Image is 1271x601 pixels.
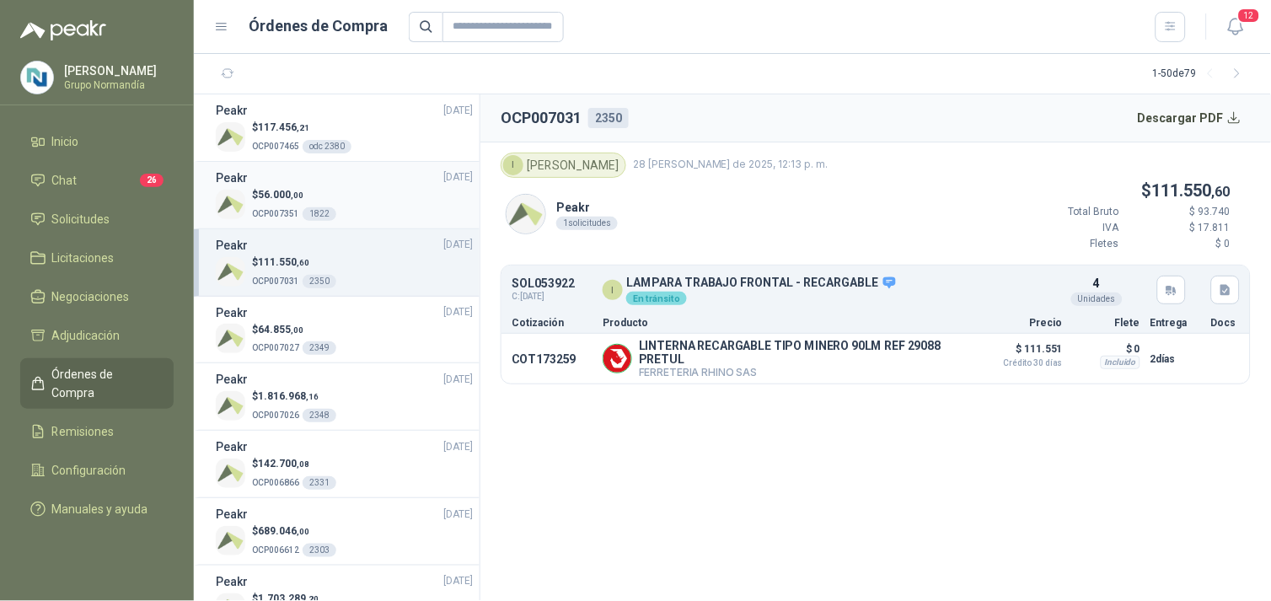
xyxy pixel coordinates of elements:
img: Company Logo [21,62,53,94]
img: Logo peakr [20,20,106,40]
span: 111.550 [258,256,309,268]
span: Configuración [52,461,126,480]
span: ,60 [1212,184,1231,200]
span: 1.816.968 [258,390,319,402]
p: Total Bruto [1018,204,1119,220]
div: En tránsito [626,292,687,305]
span: ,60 [297,258,309,267]
span: 689.046 [258,525,309,537]
span: Licitaciones [52,249,115,267]
h3: Peakr [216,303,248,322]
img: Company Logo [216,122,245,152]
div: 2303 [303,544,336,557]
p: [PERSON_NAME] [64,65,169,77]
p: $ [252,322,336,338]
a: Inicio [20,126,174,158]
span: Órdenes de Compra [52,365,158,402]
a: Configuración [20,454,174,486]
div: I [503,155,523,175]
span: OCP007026 [252,411,299,420]
img: Company Logo [216,526,245,555]
span: [DATE] [443,439,473,455]
div: 2350 [303,275,336,288]
div: 2331 [303,476,336,490]
p: $ [1018,178,1231,204]
p: $ 0 [1073,339,1140,359]
div: Unidades [1071,292,1123,306]
p: $ 93.740 [1129,204,1231,220]
span: Remisiones [52,422,115,441]
a: Peakr[DATE] Company Logo$111.550,60OCP0070312350 [216,236,473,289]
p: Flete [1073,318,1140,328]
p: Peakr [556,198,618,217]
h2: OCP007031 [501,106,582,130]
img: Company Logo [216,324,245,353]
span: 142.700 [258,458,309,470]
span: ,21 [297,123,309,132]
button: Descargar PDF [1129,101,1252,135]
div: Incluido [1101,356,1140,369]
h3: Peakr [216,572,248,591]
div: 1 - 50 de 79 [1153,61,1251,88]
p: Producto [603,318,968,328]
h3: Peakr [216,437,248,456]
span: Inicio [52,132,79,151]
a: Licitaciones [20,242,174,274]
span: Chat [52,171,78,190]
p: $ [252,456,336,472]
p: 2 días [1150,349,1201,369]
p: 4 [1093,274,1100,292]
span: 26 [140,174,164,187]
a: Órdenes de Compra [20,358,174,409]
span: OCP006612 [252,545,299,555]
span: OCP007351 [252,209,299,218]
p: $ 17.811 [1129,220,1231,236]
a: Peakr[DATE] Company Logo$117.456,21OCP007465odc 2380 [216,101,473,154]
p: FERRETERIA RHINO SAS [639,366,968,378]
p: Grupo Normandía [64,80,169,90]
span: [DATE] [443,169,473,185]
img: Company Logo [216,459,245,488]
div: 2349 [303,341,336,355]
span: Crédito 30 días [979,359,1063,368]
a: Solicitudes [20,203,174,235]
img: Company Logo [216,391,245,421]
p: Precio [979,318,1063,328]
a: Peakr[DATE] Company Logo$56.000,00OCP0073511822 [216,169,473,222]
span: ,00 [291,190,303,200]
p: $ [252,120,351,136]
span: ,00 [291,325,303,335]
span: C: [DATE] [512,290,575,303]
div: I [603,280,623,300]
span: [DATE] [443,573,473,589]
h3: Peakr [216,236,248,255]
h1: Órdenes de Compra [249,14,389,38]
span: 111.550 [1152,180,1231,201]
a: Negociaciones [20,281,174,313]
span: [DATE] [443,304,473,320]
p: $ [252,523,336,539]
a: Manuales y ayuda [20,493,174,525]
p: COT173259 [512,352,593,366]
div: [PERSON_NAME] [501,153,626,178]
a: Remisiones [20,416,174,448]
p: $ 111.551 [979,339,1063,368]
a: Adjudicación [20,319,174,351]
span: 12 [1237,8,1261,24]
div: 2348 [303,409,336,422]
span: ,16 [306,392,319,401]
h3: Peakr [216,169,248,187]
a: Peakr[DATE] Company Logo$64.855,00OCP0070272349 [216,303,473,357]
div: 2350 [588,108,629,128]
p: $ [252,389,336,405]
span: [DATE] [443,372,473,388]
span: Negociaciones [52,287,130,306]
span: Manuales y ayuda [52,500,148,518]
span: [DATE] [443,103,473,119]
span: 28 [PERSON_NAME] de 2025, 12:13 p. m. [633,157,829,173]
span: ,00 [297,527,309,536]
a: Peakr[DATE] Company Logo$689.046,00OCP0066122303 [216,505,473,558]
p: LAMPARA TRABAJO FRONTAL - RECARGABLE [626,276,898,291]
button: 12 [1220,12,1251,42]
p: $ 0 [1129,236,1231,252]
